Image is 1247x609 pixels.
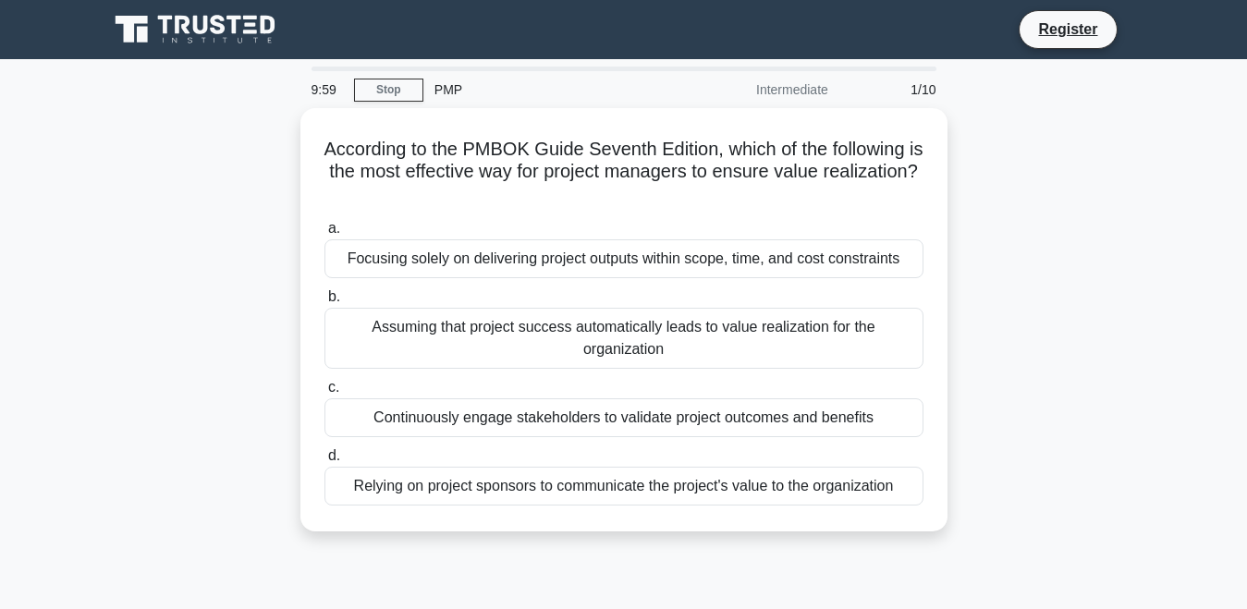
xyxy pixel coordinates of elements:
a: Stop [354,79,423,102]
div: 9:59 [300,71,354,108]
div: Relying on project sponsors to communicate the project's value to the organization [324,467,923,505]
div: Assuming that project success automatically leads to value realization for the organization [324,308,923,369]
div: Focusing solely on delivering project outputs within scope, time, and cost constraints [324,239,923,278]
div: PMP [423,71,678,108]
span: d. [328,447,340,463]
h5: According to the PMBOK Guide Seventh Edition, which of the following is the most effective way fo... [323,138,925,206]
div: Intermediate [678,71,839,108]
a: Register [1027,18,1108,41]
div: 1/10 [839,71,947,108]
span: b. [328,288,340,304]
div: Continuously engage stakeholders to validate project outcomes and benefits [324,398,923,437]
span: a. [328,220,340,236]
span: c. [328,379,339,395]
